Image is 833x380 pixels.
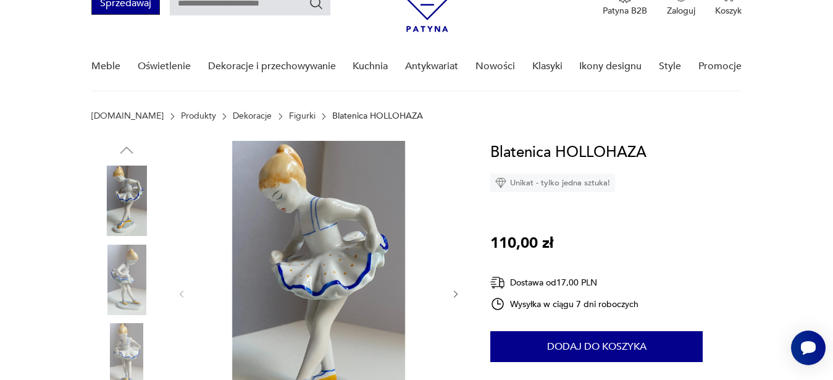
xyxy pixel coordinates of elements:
img: Zdjęcie produktu Blatenica HOLLOHAZA [91,245,162,315]
a: Meble [91,43,120,90]
div: Unikat - tylko jedna sztuka! [490,174,615,192]
a: Style [659,43,681,90]
a: Ikony designu [579,43,642,90]
div: Dostawa od 17,00 PLN [490,275,638,290]
a: Klasyki [532,43,563,90]
p: Zaloguj [667,5,695,17]
a: [DOMAIN_NAME] [91,111,164,121]
a: Promocje [698,43,742,90]
a: Produkty [181,111,216,121]
h1: Blatenica HOLLOHAZA [490,141,647,164]
img: Zdjęcie produktu Blatenica HOLLOHAZA [91,166,162,236]
p: Patyna B2B [603,5,647,17]
button: Dodaj do koszyka [490,331,703,362]
div: Wysyłka w ciągu 7 dni roboczych [490,297,638,311]
a: Dekoracje i przechowywanie [208,43,336,90]
a: Dekoracje [233,111,272,121]
p: Blatenica HOLLOHAZA [332,111,423,121]
img: Ikona diamentu [495,177,506,188]
a: Kuchnia [353,43,388,90]
img: Ikona dostawy [490,275,505,290]
p: Koszyk [715,5,742,17]
a: Figurki [289,111,316,121]
iframe: Smartsupp widget button [791,331,826,365]
a: Antykwariat [405,43,458,90]
p: 110,00 zł [490,232,553,255]
a: Oświetlenie [138,43,191,90]
a: Nowości [475,43,515,90]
